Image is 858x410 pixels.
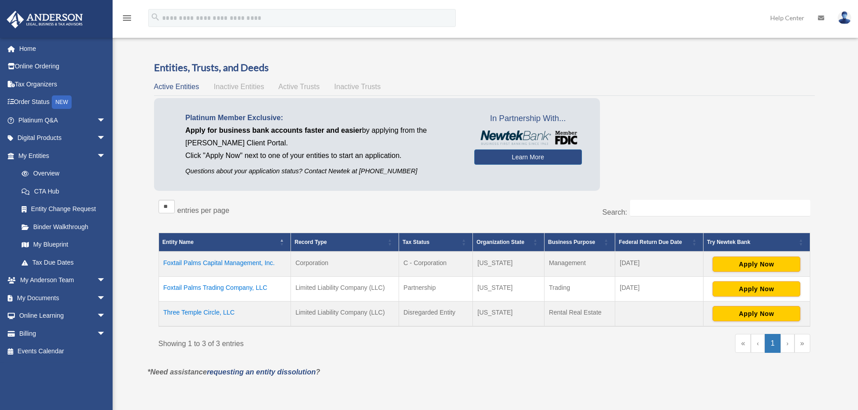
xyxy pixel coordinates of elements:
[186,166,461,177] p: Questions about your application status? Contact Newtek at [PHONE_NUMBER]
[6,147,115,165] a: My Entitiesarrow_drop_down
[97,271,115,290] span: arrow_drop_down
[6,342,119,360] a: Events Calendar
[473,277,545,302] td: [US_STATE]
[751,334,765,353] a: Previous
[615,233,704,252] th: Federal Return Due Date: Activate to sort
[13,200,115,218] a: Entity Change Request
[707,237,796,248] div: Try Newtek Bank
[838,11,851,24] img: User Pic
[479,131,577,145] img: NewtekBankLogoSM.png
[602,208,627,216] label: Search:
[186,124,461,149] p: by applying from the [PERSON_NAME] Client Portal.
[477,239,524,245] span: Organization State
[6,307,119,325] a: Online Learningarrow_drop_down
[97,324,115,343] span: arrow_drop_down
[6,324,119,342] a: Billingarrow_drop_down
[615,252,704,277] td: [DATE]
[794,334,810,353] a: Last
[473,302,545,327] td: [US_STATE]
[403,239,430,245] span: Tax Status
[295,239,327,245] span: Record Type
[13,236,115,254] a: My Blueprint
[615,277,704,302] td: [DATE]
[6,111,119,129] a: Platinum Q&Aarrow_drop_down
[6,289,119,307] a: My Documentsarrow_drop_down
[97,111,115,130] span: arrow_drop_down
[291,302,399,327] td: Limited Liability Company (LLC)
[4,11,86,28] img: Anderson Advisors Platinum Portal
[122,16,132,23] a: menu
[473,252,545,277] td: [US_STATE]
[6,40,119,58] a: Home
[334,83,381,90] span: Inactive Trusts
[186,126,362,134] span: Apply for business bank accounts faster and easier
[154,61,815,75] h3: Entities, Trusts, and Deeds
[765,334,781,353] a: 1
[399,233,472,252] th: Tax Status: Activate to sort
[474,149,582,165] a: Learn More
[122,13,132,23] i: menu
[291,252,399,277] td: Corporation
[735,334,751,353] a: First
[207,368,316,376] a: requesting an entity dissolution
[213,83,264,90] span: Inactive Entities
[150,12,160,22] i: search
[544,252,615,277] td: Management
[399,252,472,277] td: C - Corporation
[186,149,461,162] p: Click "Apply Now" next to one of your entities to start an application.
[6,58,119,76] a: Online Ordering
[97,129,115,148] span: arrow_drop_down
[52,95,72,109] div: NEW
[399,302,472,327] td: Disregarded Entity
[291,233,399,252] th: Record Type: Activate to sort
[13,165,110,183] a: Overview
[278,83,320,90] span: Active Trusts
[291,277,399,302] td: Limited Liability Company (LLC)
[154,83,199,90] span: Active Entities
[6,93,119,112] a: Order StatusNEW
[148,368,320,376] em: *Need assistance ?
[544,302,615,327] td: Rental Real Estate
[619,239,682,245] span: Federal Return Due Date
[6,75,119,93] a: Tax Organizers
[399,277,472,302] td: Partnership
[474,112,582,126] span: In Partnership With...
[544,277,615,302] td: Trading
[703,233,810,252] th: Try Newtek Bank : Activate to sort
[159,252,291,277] td: Foxtail Palms Capital Management, Inc.
[177,207,230,214] label: entries per page
[159,334,478,350] div: Showing 1 to 3 of 3 entries
[159,233,291,252] th: Entity Name: Activate to invert sorting
[713,306,800,321] button: Apply Now
[13,182,115,200] a: CTA Hub
[13,253,115,271] a: Tax Due Dates
[713,257,800,272] button: Apply Now
[186,112,461,124] p: Platinum Member Exclusive:
[97,147,115,165] span: arrow_drop_down
[97,307,115,325] span: arrow_drop_down
[544,233,615,252] th: Business Purpose: Activate to sort
[473,233,545,252] th: Organization State: Activate to sort
[163,239,194,245] span: Entity Name
[6,271,119,289] a: My Anderson Teamarrow_drop_down
[159,277,291,302] td: Foxtail Palms Trading Company, LLC
[159,302,291,327] td: Three Temple Circle, LLC
[13,218,115,236] a: Binder Walkthrough
[781,334,794,353] a: Next
[6,129,119,147] a: Digital Productsarrow_drop_down
[713,281,800,297] button: Apply Now
[548,239,595,245] span: Business Purpose
[97,289,115,307] span: arrow_drop_down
